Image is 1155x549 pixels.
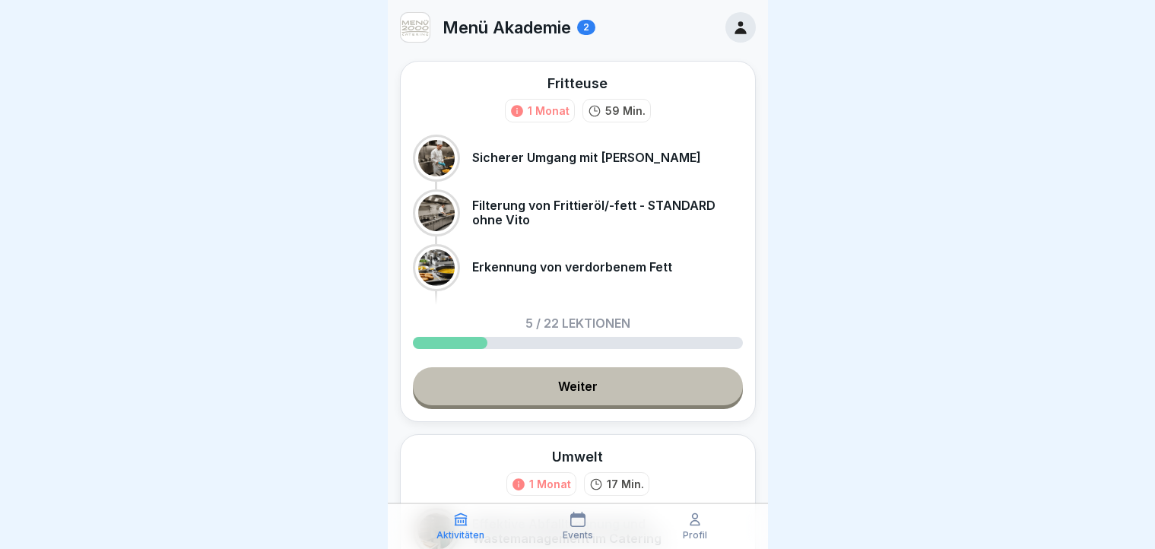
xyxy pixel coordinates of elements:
div: Umwelt [552,447,603,466]
p: Filterung von Frittieröl/-fett - STANDARD ohne Vito [472,198,743,227]
p: 5 / 22 Lektionen [525,317,630,329]
p: 17 Min. [607,476,644,492]
div: 2 [577,20,595,35]
p: Menü Akademie [443,17,571,37]
p: Sicherer Umgang mit [PERSON_NAME] [472,151,701,165]
p: 59 Min. [605,103,646,119]
div: Fritteuse [547,74,608,93]
div: 1 Monat [528,103,570,119]
p: Aktivitäten [436,530,484,541]
p: Events [563,530,593,541]
p: Erkennung von verdorbenem Fett [472,260,672,274]
a: Weiter [413,367,743,405]
div: 1 Monat [529,476,571,492]
p: Profil [683,530,707,541]
img: v3gslzn6hrr8yse5yrk8o2yg.png [401,13,430,42]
